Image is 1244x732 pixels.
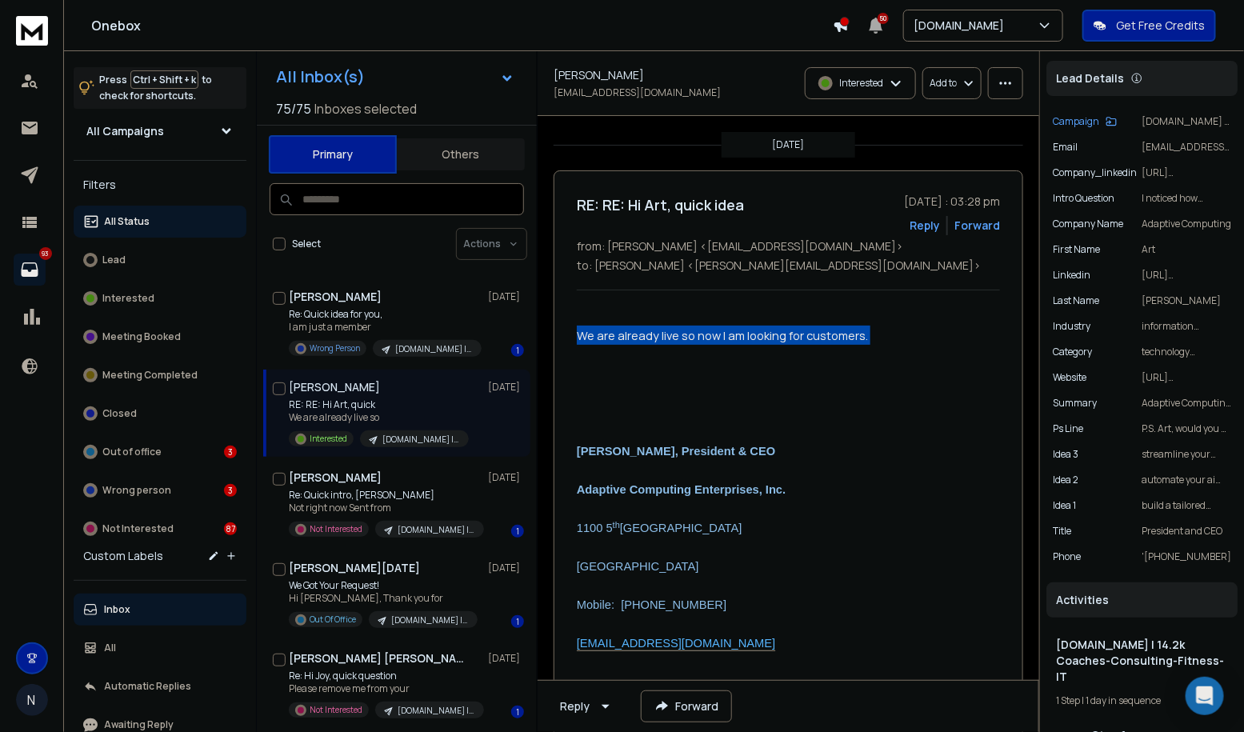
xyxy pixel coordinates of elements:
p: P.S. Art, would you be the best person to speak to about building internal Saas tools and AI grow... [1142,422,1231,435]
a: 93 [14,254,46,286]
button: Primary [269,135,397,174]
p: Interested [310,433,347,445]
p: Campaign [1053,115,1099,128]
button: Interested [74,282,246,314]
p: [DATE] [488,381,524,394]
p: Adaptive Computing [1142,218,1231,230]
button: Get Free Credits [1082,10,1216,42]
div: 1 [511,706,524,718]
p: information technology & services [1142,320,1231,333]
p: Interested [102,292,154,305]
p: Automatic Replies [104,680,191,693]
span: [GEOGRAPHIC_DATA] [577,560,699,573]
p: First Name [1053,243,1100,256]
div: 1 [511,615,524,628]
p: Meeting Completed [102,369,198,382]
p: [DATE] [488,471,524,484]
p: Adaptive Computing specializes in providing advanced applications and tools for High-Performance ... [1142,397,1231,410]
p: Not Interested [310,704,362,716]
p: Closed [102,407,137,420]
p: [DOMAIN_NAME] | 14.2k Coaches-Consulting-Fitness-IT [1142,115,1231,128]
div: Forward [954,218,1000,234]
button: Inbox [74,594,246,626]
p: Out of office [102,446,162,458]
button: All Status [74,206,246,238]
button: N [16,684,48,716]
div: 1 [511,525,524,538]
p: technology companies [1142,346,1231,358]
p: from: [PERSON_NAME] <[EMAIL_ADDRESS][DOMAIN_NAME]> [577,238,1000,254]
button: Meeting Completed [74,359,246,391]
p: [DATE] : 03:28 pm [904,194,1000,210]
p: Art [1142,243,1231,256]
h1: Onebox [91,16,833,35]
p: industry [1053,320,1090,333]
p: [DOMAIN_NAME] | 14.2k Coaches-Consulting-Fitness-IT [391,614,468,626]
p: Lead Details [1056,70,1124,86]
p: Please remove me from your [289,682,481,695]
span: We are already live so now I am looking for customers. [577,327,868,343]
p: Hi [PERSON_NAME], Thank you for [289,592,478,605]
h1: [PERSON_NAME][DATE] [289,560,420,576]
p: [URL][DOMAIN_NAME] [1142,166,1231,179]
p: Not Interested [102,522,174,535]
p: All [104,642,116,654]
p: Intro Question [1053,192,1114,205]
div: 3 [224,446,237,458]
p: Re: Quick idea for you, [289,308,481,321]
p: [DATE] [773,138,805,151]
button: All [74,632,246,664]
p: [DOMAIN_NAME] | 14.2k Coaches-Consulting-Fitness-IT [382,434,459,446]
span: Mobile: [PHONE_NUMBER] [577,598,726,611]
p: Summary [1053,397,1097,410]
p: Awaiting Reply [104,718,174,731]
span: 1 day in sequence [1086,694,1161,707]
p: 93 [39,247,52,260]
p: [PERSON_NAME] [1142,294,1231,307]
p: Get Free Credits [1116,18,1205,34]
p: [DOMAIN_NAME] | 14.2k Coaches-Consulting-Fitness-IT [398,705,474,717]
p: [DATE] [488,290,524,303]
p: We are already live so [289,411,469,424]
p: Phone [1053,550,1081,563]
p: Email [1053,141,1078,154]
p: Category [1053,346,1092,358]
div: Open Intercom Messenger [1186,677,1224,715]
a: [EMAIL_ADDRESS][DOMAIN_NAME] [577,637,775,650]
p: website [1053,371,1086,384]
button: Forward [641,690,732,722]
button: Others [397,137,525,172]
p: [DOMAIN_NAME] | 14.2k Coaches-Consulting-Fitness-IT [395,343,472,355]
p: Idea 2 [1053,474,1078,486]
p: title [1053,525,1071,538]
h1: All Campaigns [86,123,164,139]
div: Reply [560,698,590,714]
button: Automatic Replies [74,670,246,702]
h1: All Inbox(s) [276,69,365,85]
div: | [1056,694,1228,707]
p: Out Of Office [310,614,356,626]
p: [EMAIL_ADDRESS][DOMAIN_NAME] [554,86,721,99]
button: Meeting Booked [74,321,246,353]
button: Campaign [1053,115,1117,128]
h1: [PERSON_NAME] [289,289,382,305]
p: Re: Quick intro, [PERSON_NAME] [289,489,481,502]
button: Closed [74,398,246,430]
p: [URL][DOMAIN_NAME][PERSON_NAME] [1142,269,1231,282]
h1: RE: RE: Hi Art, quick idea [577,194,744,216]
p: I noticed how Adaptive Computing focuses on automating HPC task management to optimize resource a... [1142,192,1231,205]
p: company_linkedin [1053,166,1137,179]
h1: [DOMAIN_NAME] | 14.2k Coaches-Consulting-Fitness-IT [1056,637,1228,685]
p: Last Name [1053,294,1099,307]
label: Select [292,238,321,250]
p: [DATE] [488,562,524,574]
div: 87 [224,522,237,535]
p: I am just a member [289,321,481,334]
button: Lead [74,244,246,276]
p: Wrong person [102,484,171,497]
p: Add to [930,77,957,90]
p: '[PHONE_NUMBER] [1142,550,1231,563]
div: 3 [224,484,237,497]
